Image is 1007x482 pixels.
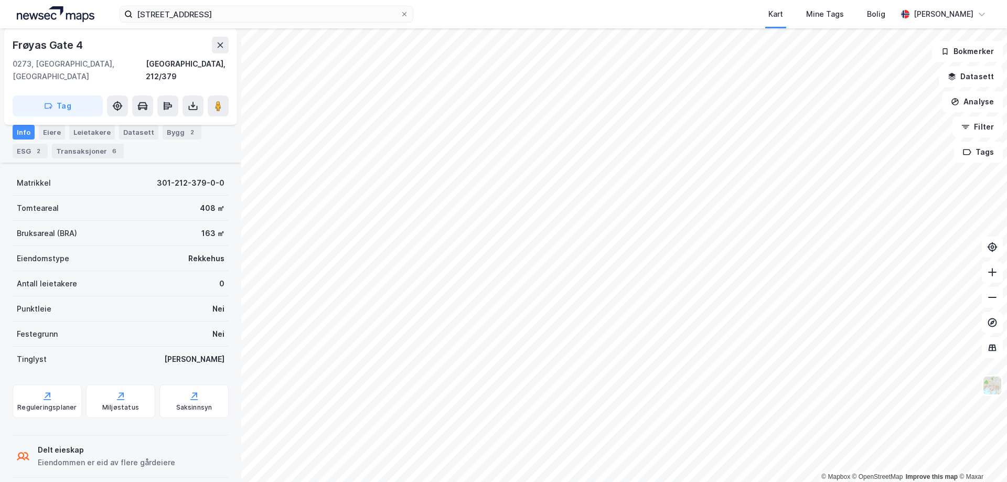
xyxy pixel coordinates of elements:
[17,202,59,215] div: Tomteareal
[219,277,224,290] div: 0
[768,8,783,20] div: Kart
[17,6,94,22] img: logo.a4113a55bc3d86da70a041830d287a7e.svg
[806,8,844,20] div: Mine Tags
[13,58,146,83] div: 0273, [GEOGRAPHIC_DATA], [GEOGRAPHIC_DATA]
[13,37,84,53] div: Frøyas Gate 4
[952,116,1003,137] button: Filter
[52,144,124,158] div: Transaksjoner
[13,95,103,116] button: Tag
[17,277,77,290] div: Antall leietakere
[954,142,1003,163] button: Tags
[17,177,51,189] div: Matrikkel
[867,8,885,20] div: Bolig
[17,328,58,340] div: Festegrunn
[157,177,224,189] div: 301-212-379-0-0
[164,353,224,366] div: [PERSON_NAME]
[17,353,47,366] div: Tinglyst
[33,146,44,156] div: 2
[852,473,903,480] a: OpenStreetMap
[176,403,212,412] div: Saksinnsyn
[17,403,77,412] div: Reguleringsplaner
[188,252,224,265] div: Rekkehus
[914,8,973,20] div: [PERSON_NAME]
[201,227,224,240] div: 163 ㎡
[942,91,1003,112] button: Analyse
[146,58,229,83] div: [GEOGRAPHIC_DATA], 212/379
[38,456,175,469] div: Eiendommen er eid av flere gårdeiere
[982,376,1002,395] img: Z
[187,127,197,137] div: 2
[38,444,175,456] div: Delt eieskap
[212,303,224,315] div: Nei
[119,125,158,140] div: Datasett
[955,432,1007,482] iframe: Chat Widget
[200,202,224,215] div: 408 ㎡
[13,144,48,158] div: ESG
[163,125,201,140] div: Bygg
[17,252,69,265] div: Eiendomstype
[69,125,115,140] div: Leietakere
[13,125,35,140] div: Info
[17,227,77,240] div: Bruksareal (BRA)
[821,473,850,480] a: Mapbox
[133,6,400,22] input: Søk på adresse, matrikkel, gårdeiere, leietakere eller personer
[109,146,120,156] div: 6
[17,303,51,315] div: Punktleie
[906,473,958,480] a: Improve this map
[939,66,1003,87] button: Datasett
[212,328,224,340] div: Nei
[102,403,139,412] div: Miljøstatus
[932,41,1003,62] button: Bokmerker
[39,125,65,140] div: Eiere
